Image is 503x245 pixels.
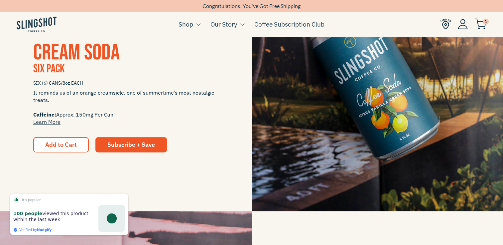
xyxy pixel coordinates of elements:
a: CITRUS VANILLACREAM SODA [33,17,140,66]
span: CITRUS VANILLA CREAM SODA [33,17,140,66]
img: Find Us [440,19,451,30]
span: 1 [483,19,489,25]
span: It reminds us of an orange creamsicle, one of summertime’s most nostalgic treats. Approx. 150mg P... [33,89,218,125]
img: Account [458,19,468,29]
span: Caffeine: [33,111,56,118]
button: Add to Cart [33,137,89,152]
span: Add to Cart [45,141,77,148]
a: Learn More [33,119,61,125]
a: Coffee Subscription Club [254,19,324,29]
span: Subscribe + Save [107,141,155,148]
span: SIX (6) CANS/8oz EACH [33,77,218,89]
span: Six Pack [33,62,64,76]
a: Shop [179,19,193,29]
a: 1 [474,20,486,28]
a: Our Story [210,19,237,29]
img: cart [474,19,486,30]
a: Subscribe + Save [95,137,167,152]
